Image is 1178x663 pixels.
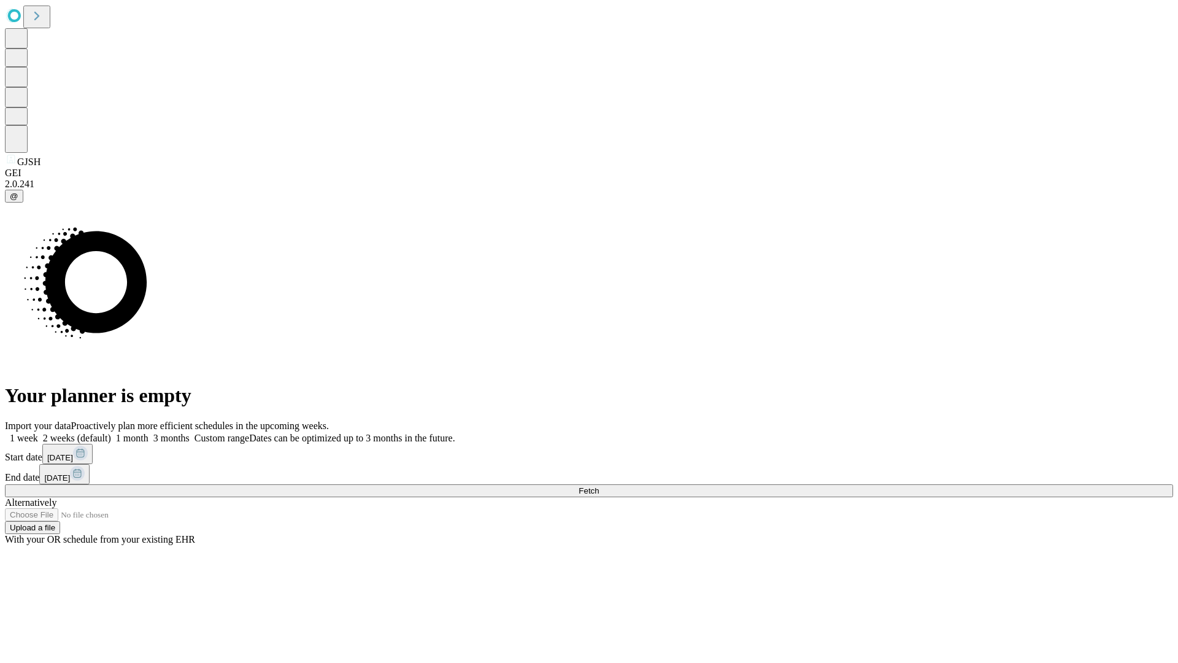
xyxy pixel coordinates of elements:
span: Alternatively [5,497,56,508]
button: Fetch [5,484,1173,497]
span: GJSH [17,157,40,167]
div: Start date [5,444,1173,464]
span: @ [10,192,18,201]
h1: Your planner is empty [5,384,1173,407]
button: [DATE] [42,444,93,464]
span: 2 weeks (default) [43,433,111,443]
button: [DATE] [39,464,90,484]
button: Upload a file [5,521,60,534]
button: @ [5,190,23,203]
span: Dates can be optimized up to 3 months in the future. [249,433,455,443]
span: 1 week [10,433,38,443]
span: With your OR schedule from your existing EHR [5,534,195,545]
span: 3 months [153,433,190,443]
div: GEI [5,168,1173,179]
span: [DATE] [44,473,70,483]
span: Fetch [579,486,599,495]
span: [DATE] [47,453,73,462]
div: 2.0.241 [5,179,1173,190]
span: Custom range [194,433,249,443]
span: Proactively plan more efficient schedules in the upcoming weeks. [71,421,329,431]
div: End date [5,464,1173,484]
span: 1 month [116,433,148,443]
span: Import your data [5,421,71,431]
